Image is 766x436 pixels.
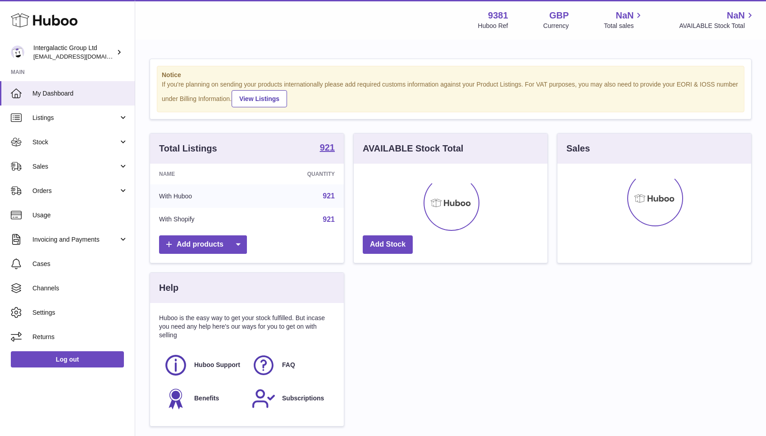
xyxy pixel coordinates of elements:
span: Returns [32,333,128,341]
a: View Listings [232,90,287,107]
span: My Dashboard [32,89,128,98]
a: Benefits [164,386,242,411]
a: Add products [159,235,247,254]
a: NaN AVAILABLE Stock Total [679,9,755,30]
span: NaN [616,9,634,22]
td: With Huboo [150,184,255,208]
span: NaN [727,9,745,22]
div: If you're planning on sending your products internationally please add required customs informati... [162,80,739,107]
strong: 9381 [488,9,508,22]
span: Channels [32,284,128,293]
td: With Shopify [150,208,255,231]
span: Sales [32,162,119,171]
span: Subscriptions [282,394,324,403]
strong: GBP [549,9,569,22]
span: FAQ [282,361,295,369]
a: Add Stock [363,235,413,254]
a: 921 [323,216,335,223]
h3: AVAILABLE Stock Total [363,142,463,155]
img: info@junglistnetwork.com [11,46,24,59]
span: Stock [32,138,119,147]
a: 921 [323,192,335,200]
a: Huboo Support [164,353,242,377]
h3: Help [159,282,178,294]
span: Orders [32,187,119,195]
div: Currency [543,22,569,30]
span: Total sales [604,22,644,30]
span: AVAILABLE Stock Total [679,22,755,30]
a: 921 [320,143,335,154]
th: Name [150,164,255,184]
h3: Sales [566,142,590,155]
th: Quantity [255,164,344,184]
span: [EMAIL_ADDRESS][DOMAIN_NAME] [33,53,132,60]
div: Huboo Ref [478,22,508,30]
span: Usage [32,211,128,220]
span: Huboo Support [194,361,240,369]
p: Huboo is the easy way to get your stock fulfilled. But incase you need any help here's our ways f... [159,314,335,340]
span: Benefits [194,394,219,403]
h3: Total Listings [159,142,217,155]
span: Listings [32,114,119,122]
span: Cases [32,260,128,268]
a: Log out [11,351,124,367]
strong: 921 [320,143,335,152]
a: FAQ [251,353,330,377]
div: Intergalactic Group Ltd [33,44,114,61]
span: Invoicing and Payments [32,235,119,244]
span: Settings [32,308,128,317]
a: Subscriptions [251,386,330,411]
strong: Notice [162,71,739,79]
a: NaN Total sales [604,9,644,30]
